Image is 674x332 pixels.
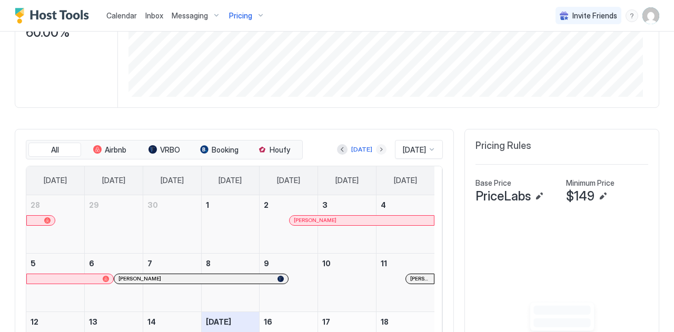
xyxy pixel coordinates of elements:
td: October 5, 2025 [26,253,85,311]
td: October 6, 2025 [85,253,143,311]
a: October 9, 2025 [260,254,318,273]
button: All [28,143,81,157]
span: [DATE] [219,176,242,185]
span: 29 [89,200,99,209]
td: September 28, 2025 [26,195,85,254]
a: October 7, 2025 [143,254,201,273]
span: Houfy [270,145,290,155]
td: October 4, 2025 [376,195,434,254]
span: [PERSON_NAME] [294,217,336,224]
span: [PERSON_NAME] [410,275,430,282]
span: 16 [264,317,272,326]
span: [DATE] [102,176,125,185]
span: 17 [322,317,330,326]
a: October 6, 2025 [85,254,143,273]
span: 14 [147,317,156,326]
span: All [51,145,59,155]
span: 5 [31,259,36,268]
span: Invite Friends [572,11,617,21]
span: Pricing [229,11,252,21]
a: October 12, 2025 [26,312,84,331]
td: September 29, 2025 [85,195,143,254]
a: October 4, 2025 [376,195,434,215]
a: Host Tools Logo [15,8,94,24]
span: 3 [322,200,328,209]
span: $149 [566,188,594,204]
button: Airbnb [83,143,136,157]
button: Edit [533,190,546,203]
a: October 10, 2025 [318,254,376,273]
span: 28 [31,200,40,209]
button: Houfy [247,143,300,157]
span: [DATE] [335,176,359,185]
a: Tuesday [150,166,194,195]
span: Airbnb [105,145,126,155]
a: Wednesday [208,166,252,195]
a: October 5, 2025 [26,254,84,273]
div: [PERSON_NAME] [118,275,283,282]
button: VRBO [138,143,191,157]
a: October 11, 2025 [376,254,434,273]
td: October 9, 2025 [260,253,318,311]
span: PriceLabs [475,188,531,204]
td: October 8, 2025 [201,253,260,311]
span: 30 [147,200,158,209]
a: September 28, 2025 [26,195,84,215]
span: 12 [31,317,38,326]
a: Thursday [266,166,311,195]
td: October 2, 2025 [260,195,318,254]
span: 7 [147,259,152,268]
span: Booking [212,145,239,155]
span: 1 [206,200,209,209]
div: [PERSON_NAME] [294,217,430,224]
td: October 11, 2025 [376,253,434,311]
div: [DATE] [351,145,372,154]
span: 10 [322,259,331,268]
td: October 1, 2025 [201,195,260,254]
a: October 14, 2025 [143,312,201,331]
td: October 3, 2025 [318,195,376,254]
button: Booking [193,143,245,157]
span: 60.00% [26,25,70,41]
span: [DATE] [403,145,426,155]
span: VRBO [160,145,180,155]
a: Monday [92,166,136,195]
span: Minimum Price [566,178,614,188]
button: Edit [597,190,609,203]
button: [DATE] [350,143,374,156]
button: Next month [376,144,386,155]
span: 4 [381,200,386,209]
a: Inbox [145,10,163,21]
div: tab-group [26,140,303,160]
div: User profile [642,7,659,24]
span: Base Price [475,178,511,188]
a: Calendar [106,10,137,21]
span: 2 [264,200,269,209]
span: [DATE] [277,176,300,185]
a: October 3, 2025 [318,195,376,215]
a: October 18, 2025 [376,312,434,331]
span: 11 [381,259,387,268]
span: 13 [89,317,97,326]
a: Friday [325,166,369,195]
span: Messaging [172,11,208,21]
a: October 1, 2025 [202,195,260,215]
span: Pricing Rules [475,140,531,152]
a: September 29, 2025 [85,195,143,215]
a: October 17, 2025 [318,312,376,331]
span: Inbox [145,11,163,20]
span: 6 [89,259,94,268]
span: 18 [381,317,389,326]
a: October 13, 2025 [85,312,143,331]
a: October 16, 2025 [260,312,318,331]
span: [PERSON_NAME] [118,275,161,282]
td: September 30, 2025 [143,195,201,254]
a: October 2, 2025 [260,195,318,215]
div: menu [626,9,638,22]
span: [DATE] [44,176,67,185]
span: Calendar [106,11,137,20]
a: October 15, 2025 [202,312,260,331]
span: [DATE] [206,317,231,326]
